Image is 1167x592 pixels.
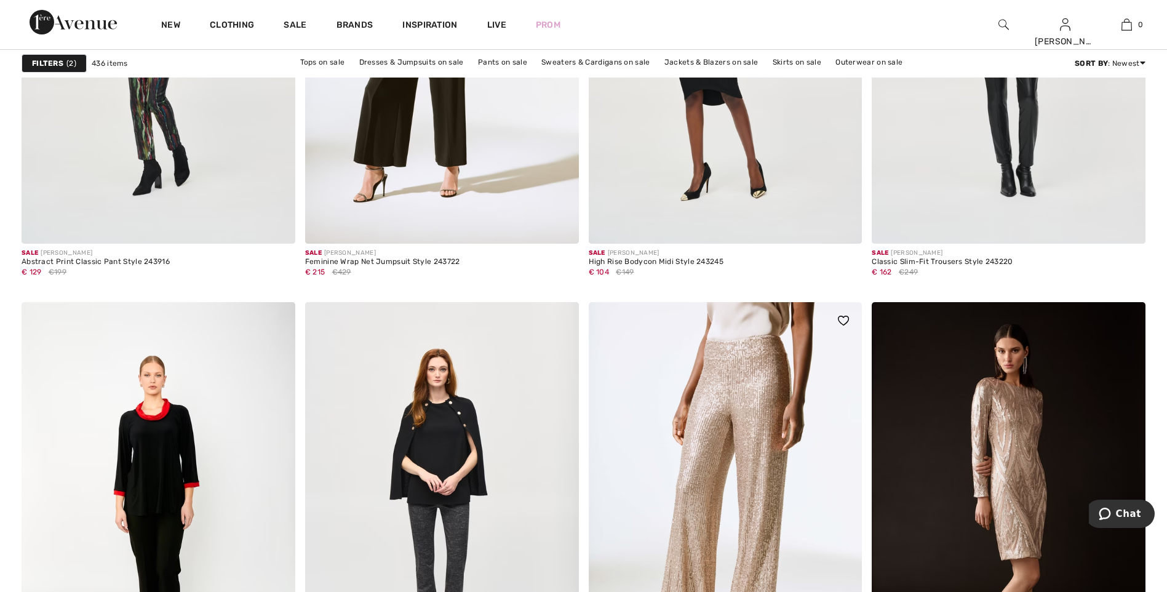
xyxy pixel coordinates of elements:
[1075,58,1145,69] div: : Newest
[305,249,460,258] div: [PERSON_NAME]
[305,268,325,276] span: € 215
[535,54,656,70] a: Sweaters & Cardigans on sale
[49,266,66,278] span: €199
[22,258,170,266] div: Abstract Print Classic Pant Style 243916
[658,54,765,70] a: Jackets & Blazers on sale
[767,54,827,70] a: Skirts on sale
[872,249,1013,258] div: [PERSON_NAME]
[1035,35,1095,48] div: [PERSON_NAME]
[305,249,322,257] span: Sale
[616,266,634,278] span: €149
[1096,17,1157,32] a: 0
[472,54,533,70] a: Pants on sale
[66,58,76,69] span: 2
[589,249,724,258] div: [PERSON_NAME]
[210,20,254,33] a: Clothing
[30,10,117,34] img: 1ère Avenue
[487,18,506,31] a: Live
[284,20,306,33] a: Sale
[899,266,918,278] span: €249
[872,268,892,276] span: € 162
[294,54,351,70] a: Tops on sale
[838,316,849,326] img: heart_black_full.svg
[1060,18,1070,30] a: Sign In
[589,258,724,266] div: High Rise Bodycon Midi Style 243245
[332,266,351,278] span: €429
[872,249,888,257] span: Sale
[22,249,170,258] div: [PERSON_NAME]
[92,58,128,69] span: 436 items
[589,249,605,257] span: Sale
[305,258,460,266] div: Feminine Wrap Net Jumpsuit Style 243722
[1060,17,1070,32] img: My Info
[1089,500,1155,530] iframe: Opens a widget where you can chat to one of our agents
[161,20,180,33] a: New
[829,54,909,70] a: Outerwear on sale
[1121,17,1132,32] img: My Bag
[1138,19,1143,30] span: 0
[337,20,373,33] a: Brands
[353,54,470,70] a: Dresses & Jumpsuits on sale
[998,17,1009,32] img: search the website
[402,20,457,33] span: Inspiration
[1075,59,1108,68] strong: Sort By
[22,249,38,257] span: Sale
[589,268,610,276] span: € 104
[32,58,63,69] strong: Filters
[536,18,560,31] a: Prom
[22,268,42,276] span: € 129
[872,258,1013,266] div: Classic Slim-Fit Trousers Style 243220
